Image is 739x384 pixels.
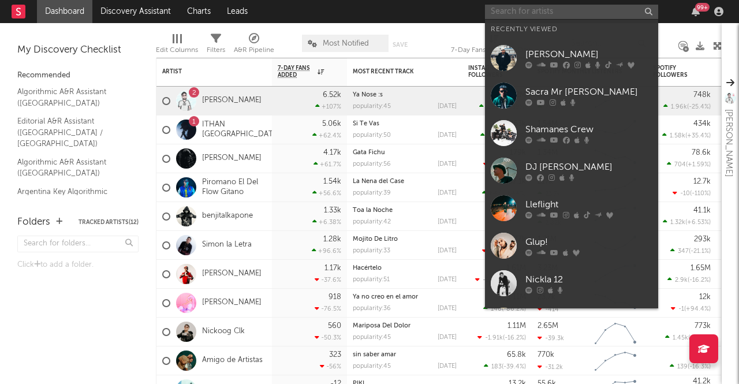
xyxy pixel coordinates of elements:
div: ( ) [670,247,711,255]
div: Filters [207,43,225,57]
div: 434k [693,120,711,128]
div: 12k [699,293,711,301]
div: ( ) [671,305,711,312]
span: -10 [680,191,690,197]
div: My Discovery Checklist [17,43,139,57]
div: ( ) [477,334,526,341]
a: [PERSON_NAME] [202,96,262,106]
div: popularity: 50 [353,132,391,139]
div: 770k [538,351,554,359]
a: Nickla 12 [485,264,658,302]
div: ( ) [662,132,711,139]
div: Si Te Vas [353,121,457,127]
svg: Chart title [589,346,641,375]
div: +62.4 % [312,132,341,139]
div: Edit Columns [156,29,198,62]
span: -16.2 % [505,335,524,341]
div: Sacra Mr [PERSON_NAME] [525,85,652,99]
div: -37.6 % [315,276,341,284]
span: +6.53 % [687,219,709,226]
div: Glup! [525,235,652,249]
div: 7-Day Fans Added (7-Day Fans Added) [451,43,538,57]
div: 773k [695,322,711,330]
a: Toa la Noche [353,207,393,214]
span: -16.3 % [689,364,709,370]
div: -56 % [320,363,341,370]
a: [PERSON_NAME] [485,302,658,340]
div: Gata Fichu [353,150,457,156]
div: Recently Viewed [491,23,652,36]
div: Recommended [17,69,139,83]
a: Ya no creo en el amor [353,294,418,300]
div: 1.11M [507,322,526,330]
div: Mariposa Del Dolor [353,323,457,329]
span: 1.45k [673,335,688,341]
input: Search for folders... [17,236,139,252]
div: ( ) [480,132,526,139]
div: ( ) [667,161,711,168]
div: ( ) [667,276,711,284]
span: +1.59 % [688,162,709,168]
span: 183 [491,364,502,370]
div: 99 + [695,3,710,12]
span: -110 % [692,191,709,197]
span: +94.4 % [686,306,709,312]
span: 1.58k [670,133,685,139]
div: ( ) [673,189,711,197]
div: ( ) [479,103,526,110]
div: 1.54k [323,178,341,185]
a: La Nena del Case [353,178,404,185]
svg: Chart title [589,318,641,346]
button: Save [393,42,408,48]
div: 2.65M [538,322,558,330]
div: popularity: 51 [353,277,390,283]
div: Mojito De Litro [353,236,457,243]
a: Argentina Key Algorithmic Charts [17,185,127,209]
a: DJ [PERSON_NAME] [485,152,658,189]
a: benjitalkapone [202,211,253,221]
div: 293k [694,236,711,243]
div: -50.3 % [315,334,341,341]
div: -76.5 % [315,305,341,312]
button: 99+ [692,7,700,16]
a: Mojito De Litro [353,236,398,243]
span: -21.1 % [691,248,709,255]
div: -414 [538,305,559,313]
div: popularity: 45 [353,363,391,370]
div: Nickla 12 [525,273,652,286]
div: Spotify Followers [653,65,693,79]
div: popularity: 39 [353,190,391,196]
div: Most Recent Track [353,68,439,75]
div: 7-Day Fans Added (7-Day Fans Added) [451,29,538,62]
span: 139 [677,364,688,370]
a: [PERSON_NAME] [202,298,262,308]
div: ( ) [670,363,711,370]
button: Tracked Artists(12) [79,219,139,225]
div: 1.17k [324,264,341,272]
div: ( ) [663,218,711,226]
a: Sacra Mr [PERSON_NAME] [485,77,658,114]
div: popularity: 45 [353,103,391,110]
div: Artist [162,68,249,75]
div: 323 [329,351,341,359]
input: Search for artists [485,5,658,19]
div: [DATE] [438,305,457,312]
div: [DATE] [438,219,457,225]
a: Mariposa Del Dolor [353,323,410,329]
div: [PERSON_NAME] [722,109,736,177]
a: Gata Fichu [353,150,385,156]
a: ITHAN [GEOGRAPHIC_DATA] [202,120,280,140]
div: Edit Columns [156,43,198,57]
div: sin saber amar [353,352,457,358]
div: ( ) [665,334,711,341]
div: 1.65M [691,264,711,272]
div: [DATE] [438,132,457,139]
div: La Nena del Case [353,178,457,185]
div: 748k [693,91,711,99]
div: ( ) [482,247,526,255]
span: 1.32k [670,219,685,226]
span: -25.4 % [689,104,709,110]
div: +56.6 % [312,189,341,197]
a: Lleflight [485,189,658,227]
div: Filters [207,29,225,62]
